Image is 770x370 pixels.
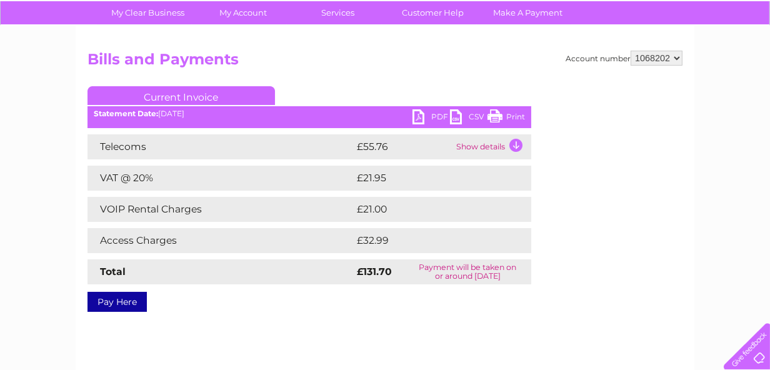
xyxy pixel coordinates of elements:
a: PDF [412,109,450,127]
a: Pay Here [87,292,147,312]
td: £21.95 [354,166,505,191]
a: 0333 014 3131 [534,6,621,22]
div: Account number [566,51,682,66]
a: Blog [661,53,679,62]
td: Show details [453,134,531,159]
strong: Total [100,266,126,277]
a: My Account [192,1,295,24]
a: Contact [687,53,717,62]
div: [DATE] [87,109,531,118]
div: Clear Business is a trading name of Verastar Limited (registered in [GEOGRAPHIC_DATA] No. 3667643... [91,7,681,61]
td: Payment will be taken on or around [DATE] [404,259,531,284]
td: £21.00 [354,197,505,222]
a: Telecoms [616,53,654,62]
td: £55.76 [354,134,453,159]
img: logo.png [27,32,91,71]
a: Make A Payment [477,1,580,24]
a: Customer Help [382,1,485,24]
td: Access Charges [87,228,354,253]
a: Print [487,109,525,127]
b: Statement Date: [94,109,158,118]
td: VAT @ 20% [87,166,354,191]
td: £32.99 [354,228,506,253]
a: Water [550,53,574,62]
a: CSV [450,109,487,127]
a: Energy [581,53,609,62]
h2: Bills and Payments [87,51,682,74]
td: VOIP Rental Charges [87,197,354,222]
a: Current Invoice [87,86,275,105]
a: Services [287,1,390,24]
a: Log out [729,53,758,62]
td: Telecoms [87,134,354,159]
a: My Clear Business [97,1,200,24]
strong: £131.70 [357,266,392,277]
